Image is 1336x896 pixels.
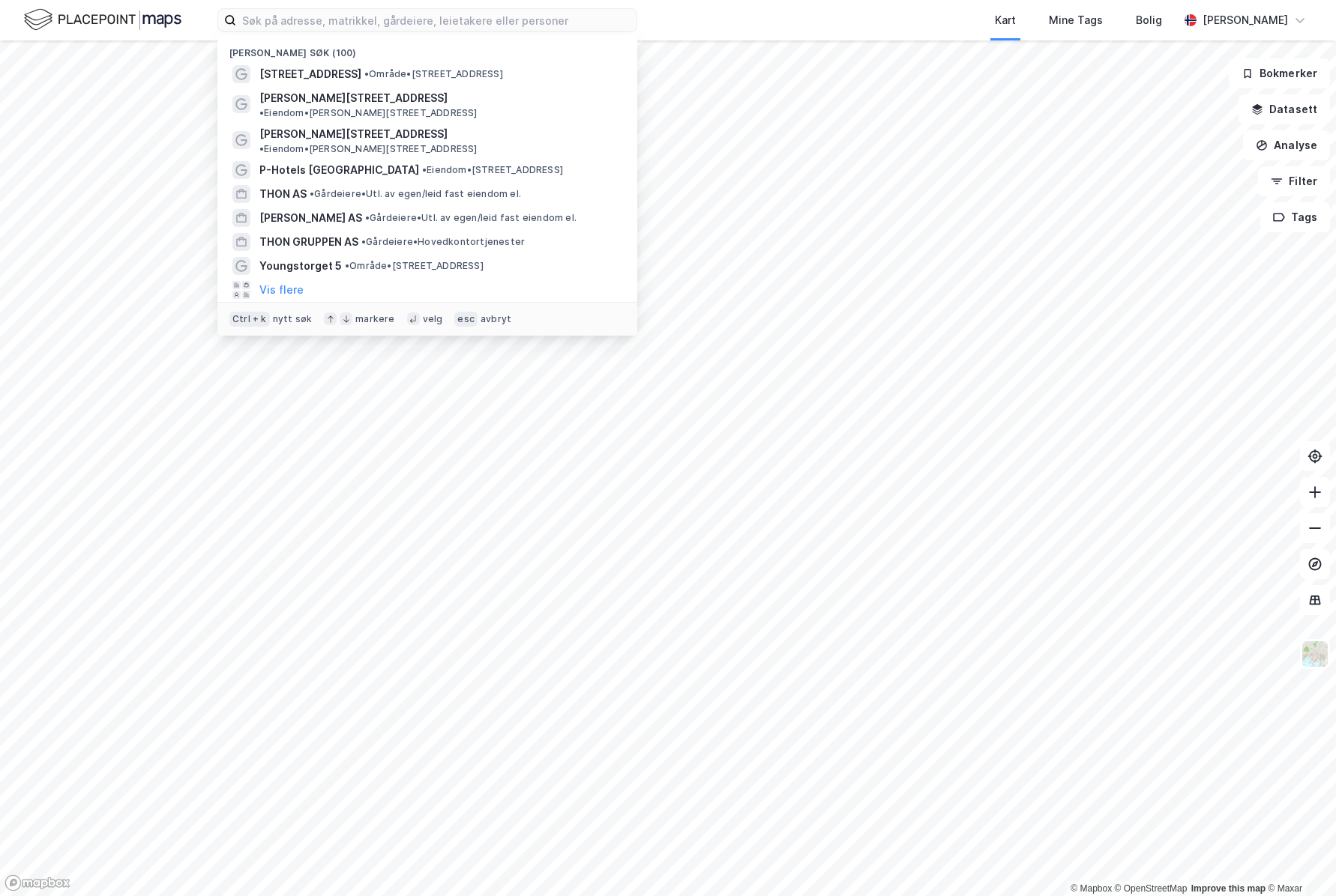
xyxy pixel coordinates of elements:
button: Tags [1260,202,1330,232]
a: OpenStreetMap [1115,883,1188,894]
span: Gårdeiere • Utl. av egen/leid fast eiendom el. [310,188,521,200]
span: [STREET_ADDRESS] [259,65,361,83]
div: esc [454,312,478,327]
input: Søk på adresse, matrikkel, gårdeiere, leietakere eller personer [236,9,637,31]
img: Z [1301,640,1329,668]
button: Filter [1258,166,1330,196]
span: [PERSON_NAME][STREET_ADDRESS] [259,89,448,107]
span: Eiendom • [STREET_ADDRESS] [422,164,563,176]
span: • [364,68,369,79]
span: Youngstorget 5 [259,257,342,275]
span: [PERSON_NAME][STREET_ADDRESS] [259,125,448,143]
a: Improve this map [1191,883,1266,894]
div: Ctrl + k [229,312,270,327]
div: Kontrollprogram for chat [1261,824,1336,896]
button: Datasett [1239,94,1330,124]
button: Analyse [1243,130,1330,160]
span: Område • [STREET_ADDRESS] [364,68,503,80]
span: P-Hotels [GEOGRAPHIC_DATA] [259,161,419,179]
span: • [361,236,366,247]
span: • [422,164,427,175]
span: Eiendom • [PERSON_NAME][STREET_ADDRESS] [259,143,478,155]
span: THON GRUPPEN AS [259,233,358,251]
div: [PERSON_NAME] [1203,11,1288,29]
span: • [310,188,314,199]
span: THON AS [259,185,307,203]
span: • [345,260,349,271]
div: nytt søk [273,313,313,325]
iframe: Chat Widget [1261,824,1336,896]
span: Område • [STREET_ADDRESS] [345,260,484,272]
img: logo.f888ab2527a4732fd821a326f86c7f29.svg [24,7,181,33]
a: Mapbox [1071,883,1112,894]
div: Kart [995,11,1016,29]
button: Vis flere [259,281,304,299]
span: • [365,212,370,223]
button: Bokmerker [1229,58,1330,88]
span: • [259,143,264,154]
span: Gårdeiere • Utl. av egen/leid fast eiendom el. [365,212,577,224]
div: Mine Tags [1049,11,1103,29]
div: Bolig [1136,11,1162,29]
span: Gårdeiere • Hovedkontortjenester [361,236,525,248]
div: markere [355,313,394,325]
div: avbryt [481,313,511,325]
span: Eiendom • [PERSON_NAME][STREET_ADDRESS] [259,107,478,119]
span: [PERSON_NAME] AS [259,209,362,227]
a: Mapbox homepage [4,874,70,892]
div: velg [423,313,443,325]
div: [PERSON_NAME] søk (100) [217,35,637,62]
span: • [259,107,264,118]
